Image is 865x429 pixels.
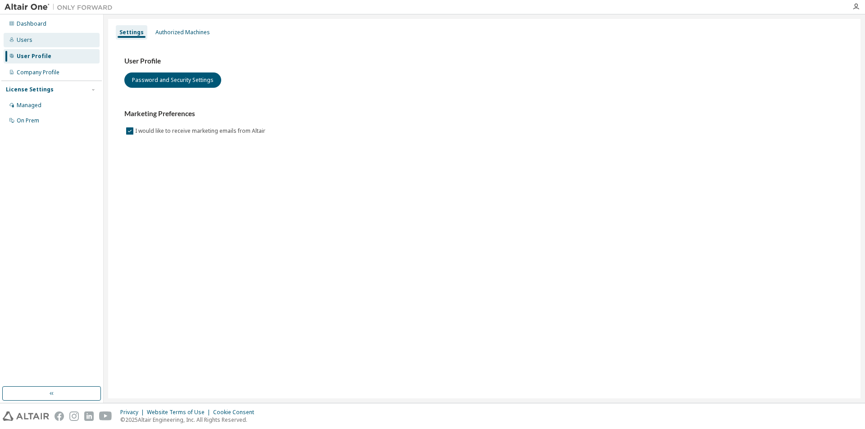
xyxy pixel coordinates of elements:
div: Privacy [120,409,147,416]
img: altair_logo.svg [3,411,49,421]
div: Managed [17,102,41,109]
button: Password and Security Settings [124,72,221,88]
div: Cookie Consent [213,409,259,416]
div: License Settings [6,86,54,93]
img: facebook.svg [55,411,64,421]
div: Website Terms of Use [147,409,213,416]
label: I would like to receive marketing emails from Altair [135,126,267,136]
div: Dashboard [17,20,46,27]
div: On Prem [17,117,39,124]
div: Settings [119,29,144,36]
img: Altair One [5,3,117,12]
div: Users [17,36,32,44]
img: youtube.svg [99,411,112,421]
h3: Marketing Preferences [124,109,844,118]
img: instagram.svg [69,411,79,421]
div: Authorized Machines [155,29,210,36]
div: User Profile [17,53,51,60]
div: Company Profile [17,69,59,76]
p: © 2025 Altair Engineering, Inc. All Rights Reserved. [120,416,259,424]
h3: User Profile [124,57,844,66]
img: linkedin.svg [84,411,94,421]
